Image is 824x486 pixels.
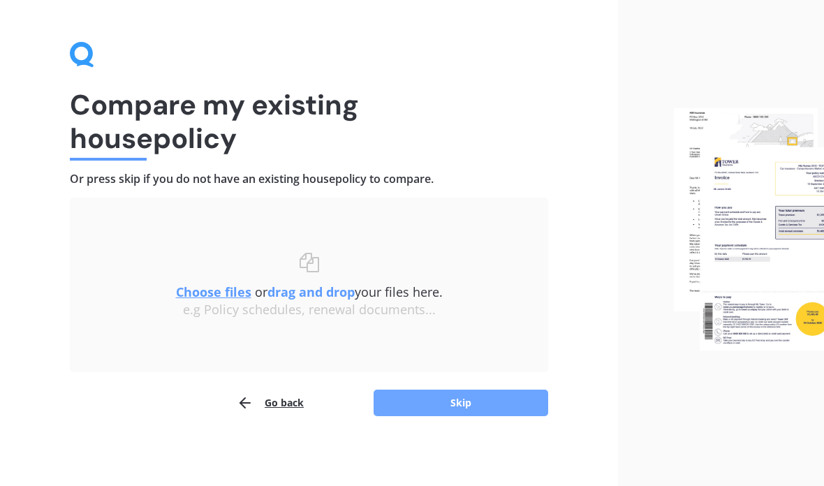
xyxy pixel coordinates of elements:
span: or your files here. [176,283,443,300]
u: Choose files [176,283,251,300]
b: drag and drop [267,283,355,300]
img: files.webp [674,108,824,351]
button: Skip [374,390,548,416]
button: Go back [237,389,304,417]
div: e.g Policy schedules, renewal documents... [98,302,520,318]
h1: Compare my existing house policy [70,88,548,155]
h4: Or press skip if you do not have an existing house policy to compare. [70,172,548,186]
